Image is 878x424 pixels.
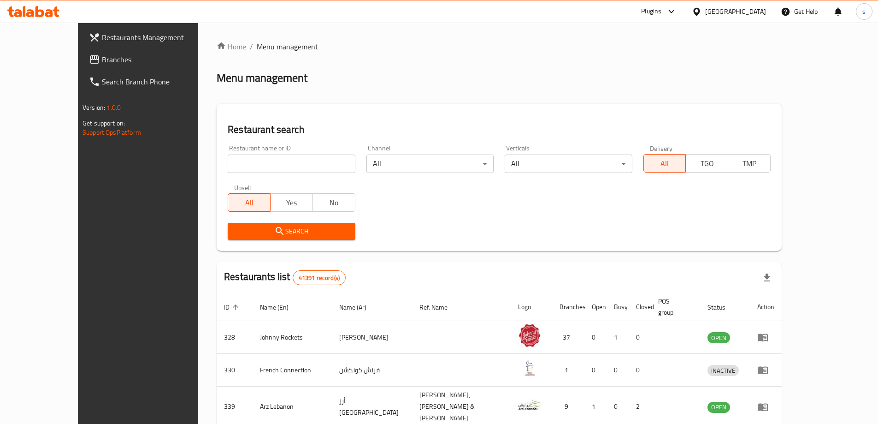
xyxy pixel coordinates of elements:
h2: Menu management [217,71,307,85]
a: Support.OpsPlatform [82,126,141,138]
span: Get support on: [82,117,125,129]
td: 0 [607,354,629,387]
td: 1 [552,354,584,387]
label: Delivery [650,145,673,151]
span: TMP [732,157,767,170]
span: Status [707,302,737,313]
li: / [250,41,253,52]
td: French Connection [253,354,332,387]
td: 0 [584,321,607,354]
td: Johnny Rockets [253,321,332,354]
div: Menu [757,401,774,412]
span: Search Branch Phone [102,76,217,87]
button: TGO [685,154,728,173]
span: Name (Ar) [339,302,378,313]
a: Home [217,41,246,52]
td: 37 [552,321,584,354]
div: [GEOGRAPHIC_DATA] [705,6,766,17]
img: French Connection [518,357,541,380]
div: Menu [757,332,774,343]
div: All [366,155,494,173]
span: No [317,196,352,209]
h2: Restaurants list [224,270,346,285]
span: All [232,196,267,209]
input: Search for restaurant name or ID.. [228,155,355,173]
span: Yes [274,196,309,209]
span: INACTIVE [707,365,739,376]
span: Name (En) [260,302,301,313]
button: TMP [728,154,771,173]
td: 328 [217,321,253,354]
img: Johnny Rockets [518,324,541,347]
span: Ref. Name [419,302,460,313]
th: Branches [552,293,584,321]
span: Version: [82,102,105,113]
button: All [228,193,271,212]
div: Menu [757,364,774,376]
label: Upsell [234,184,251,191]
td: [PERSON_NAME] [332,321,412,354]
span: Search [235,226,348,237]
div: OPEN [707,402,730,413]
span: 41391 record(s) [293,274,345,282]
th: Closed [629,293,651,321]
span: Branches [102,54,217,65]
a: Branches [82,48,224,71]
td: 1 [607,321,629,354]
th: Open [584,293,607,321]
span: Restaurants Management [102,32,217,43]
td: 330 [217,354,253,387]
a: Restaurants Management [82,26,224,48]
nav: breadcrumb [217,41,782,52]
th: Logo [511,293,552,321]
span: TGO [689,157,725,170]
span: POS group [658,296,689,318]
div: All [505,155,632,173]
span: ID [224,302,242,313]
span: s [862,6,866,17]
span: Menu management [257,41,318,52]
td: 0 [629,321,651,354]
button: No [312,193,355,212]
button: Yes [270,193,313,212]
div: Export file [756,267,778,289]
td: 0 [584,354,607,387]
div: Plugins [641,6,661,17]
th: Action [750,293,782,321]
td: 0 [629,354,651,387]
button: All [643,154,686,173]
a: Search Branch Phone [82,71,224,93]
h2: Restaurant search [228,123,771,137]
span: 1.0.0 [106,102,121,113]
span: OPEN [707,402,730,412]
button: Search [228,223,355,240]
span: All [648,157,683,170]
span: OPEN [707,333,730,343]
div: Total records count [293,270,346,285]
th: Busy [607,293,629,321]
td: فرنش كونكشن [332,354,412,387]
img: Arz Lebanon [518,394,541,417]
